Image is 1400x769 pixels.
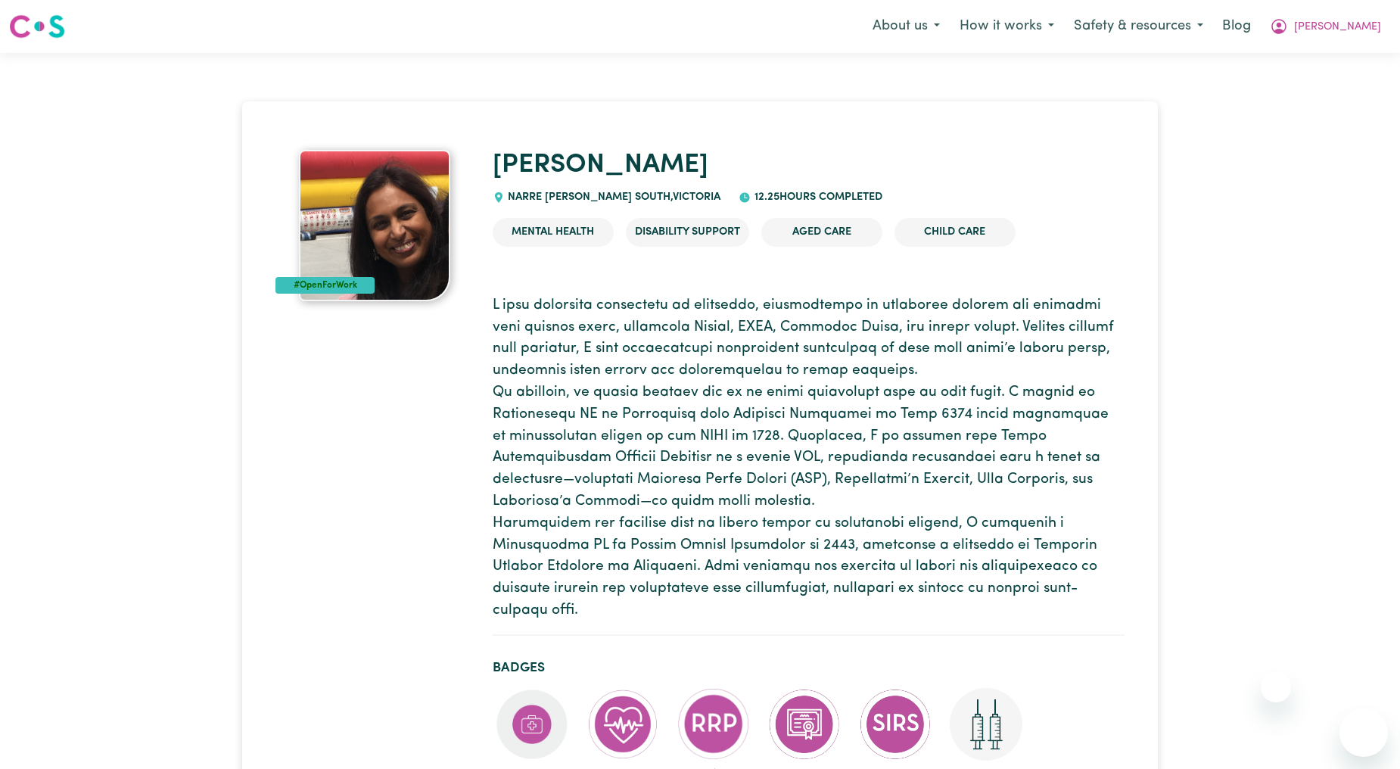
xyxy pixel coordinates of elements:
[275,150,474,301] a: Stella's profile picture'#OpenForWork
[505,191,721,203] span: NARRE [PERSON_NAME] SOUTH , Victoria
[626,218,749,247] li: Disability Support
[677,688,750,760] img: CS Academy: Regulated Restrictive Practices course completed
[493,660,1125,676] h2: Badges
[9,9,65,44] a: Careseekers logo
[1261,672,1291,702] iframe: Close message
[863,11,950,42] button: About us
[9,13,65,40] img: Careseekers logo
[768,688,841,761] img: CS Academy: Aged Care Quality Standards & Code of Conduct course completed
[1260,11,1391,42] button: My Account
[950,11,1064,42] button: How it works
[894,218,1016,247] li: Child care
[496,688,568,761] img: Care and support worker has completed First Aid Certification
[493,152,708,179] a: [PERSON_NAME]
[1339,708,1388,757] iframe: Button to launch messaging window
[859,688,932,761] img: CS Academy: Serious Incident Reporting Scheme course completed
[1213,10,1260,43] a: Blog
[1064,11,1213,42] button: Safety & resources
[751,191,882,203] span: 12.25 hours completed
[493,218,614,247] li: Mental Health
[493,295,1125,622] p: L ipsu dolorsita consectetu ad elitseddo, eiusmodtempo in utlaboree dolorem ali enimadmi veni qui...
[1294,19,1381,36] span: [PERSON_NAME]
[275,277,375,294] div: #OpenForWork
[950,688,1022,761] img: Care and support worker has received 2 doses of COVID-19 vaccine
[586,688,659,761] img: Care and support worker has completed CPR Certification
[299,150,450,301] img: Stella
[761,218,882,247] li: Aged Care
